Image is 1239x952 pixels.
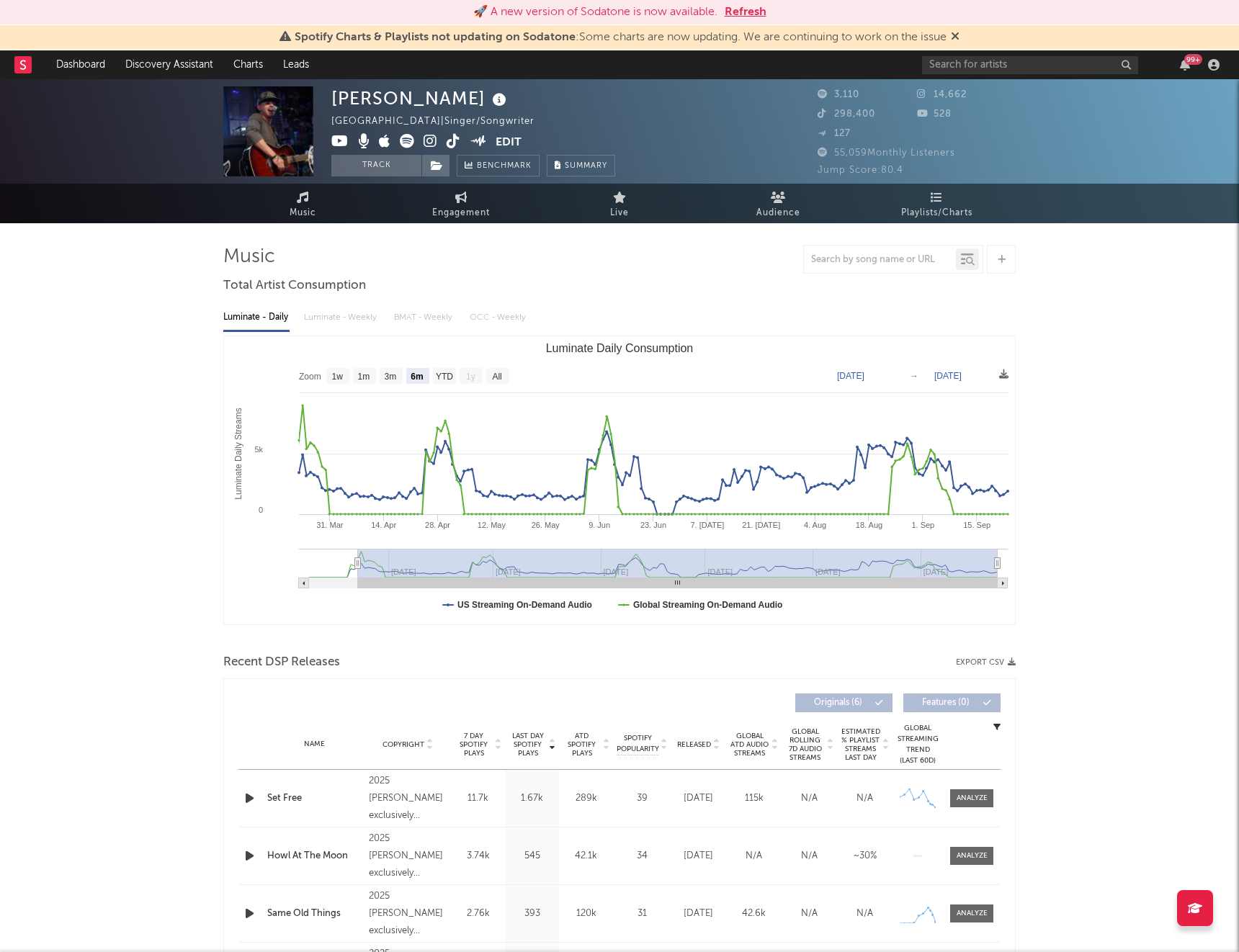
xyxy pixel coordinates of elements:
[223,277,366,295] span: Total Artist Consumption
[563,849,609,863] div: 42.1k
[115,50,223,79] a: Discovery Assistant
[369,888,447,940] div: 2025 [PERSON_NAME] exclusively distributed by Santa [PERSON_NAME]
[385,372,397,382] text: 3m
[818,109,875,119] span: 298,400
[273,50,319,79] a: Leads
[509,732,547,758] span: Last Day Spotify Plays
[818,166,903,175] span: Jump Score: 80.4
[617,791,667,806] div: 39
[1184,54,1202,65] div: 99 +
[509,849,555,863] div: 545
[509,907,555,921] div: 393
[903,693,1001,712] button: Features(0)
[473,4,717,21] div: 🚀 A new version of Sodatone is now available.
[425,521,450,529] text: 28. Apr
[589,521,610,529] text: 9. Jun
[917,109,952,119] span: 528
[295,32,947,43] span: : Some charts are now updating. We are continuing to work on the issue
[756,205,800,222] span: Audience
[1180,59,1190,71] button: 99+
[956,658,1016,667] button: Export CSV
[725,4,766,21] button: Refresh
[917,90,967,99] span: 14,662
[358,372,370,382] text: 1m
[963,521,990,529] text: 15. Sep
[795,693,893,712] button: Originals(6)
[617,907,667,921] div: 31
[457,600,592,610] text: US Streaming On-Demand Audio
[951,32,960,43] span: Dismiss
[299,372,321,382] text: Zoom
[617,733,659,755] span: Spotify Popularity
[466,372,475,382] text: 1y
[610,205,629,222] span: Live
[267,907,362,921] a: Same Old Things
[369,773,447,825] div: 2025 [PERSON_NAME] exclusively distributed by Santa [PERSON_NAME]
[617,849,667,863] div: 34
[331,155,421,176] button: Track
[818,90,859,99] span: 3,110
[841,727,880,762] span: Estimated % Playlist Streams Last Day
[455,907,501,921] div: 2.76k
[911,521,934,529] text: 1. Sep
[841,907,889,921] div: N/A
[922,56,1138,74] input: Search for artists
[436,372,453,382] text: YTD
[699,184,857,223] a: Audience
[457,155,540,176] a: Benchmark
[331,113,551,130] div: [GEOGRAPHIC_DATA] | Singer/Songwriter
[509,791,555,806] div: 1.67k
[223,305,290,330] div: Luminate - Daily
[674,791,723,806] div: [DATE]
[290,205,316,222] span: Music
[785,791,833,806] div: N/A
[913,699,979,707] span: Features ( 0 )
[332,372,344,382] text: 1w
[295,32,576,43] span: Spotify Charts & Playlists not updating on Sodatone
[316,521,344,529] text: 31. Mar
[496,134,522,152] button: Edit
[901,205,972,222] span: Playlists/Charts
[371,521,396,529] text: 14. Apr
[690,521,724,529] text: 7. [DATE]
[259,506,263,514] text: 0
[563,791,609,806] div: 289k
[563,907,609,921] div: 120k
[233,408,243,499] text: Luminate Daily Streams
[411,372,423,382] text: 6m
[677,740,711,749] span: Released
[841,791,889,806] div: N/A
[223,654,340,671] span: Recent DSP Releases
[785,727,825,762] span: Global Rolling 7D Audio Streams
[934,371,962,381] text: [DATE]
[477,158,532,175] span: Benchmark
[432,205,490,222] span: Engagement
[856,521,882,529] text: 18. Aug
[267,791,362,806] a: Set Free
[910,371,918,381] text: →
[547,155,615,176] button: Summary
[742,521,780,529] text: 21. [DATE]
[455,791,501,806] div: 11.7k
[492,372,501,382] text: All
[804,521,826,529] text: 4. Aug
[857,184,1016,223] a: Playlists/Charts
[896,723,939,766] div: Global Streaming Trend (Last 60D)
[532,521,560,529] text: 26. May
[640,521,666,529] text: 23. Jun
[267,739,362,750] div: Name
[224,336,1015,624] svg: Luminate Daily Consumption
[730,907,778,921] div: 42.6k
[223,184,382,223] a: Music
[478,521,506,529] text: 12. May
[331,86,510,110] div: [PERSON_NAME]
[730,849,778,863] div: N/A
[785,907,833,921] div: N/A
[267,849,362,863] a: Howl At The Moon
[785,849,833,863] div: N/A
[369,830,447,882] div: 2025 [PERSON_NAME] exclusively distributed by Santa [PERSON_NAME]
[565,162,607,170] span: Summary
[674,849,723,863] div: [DATE]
